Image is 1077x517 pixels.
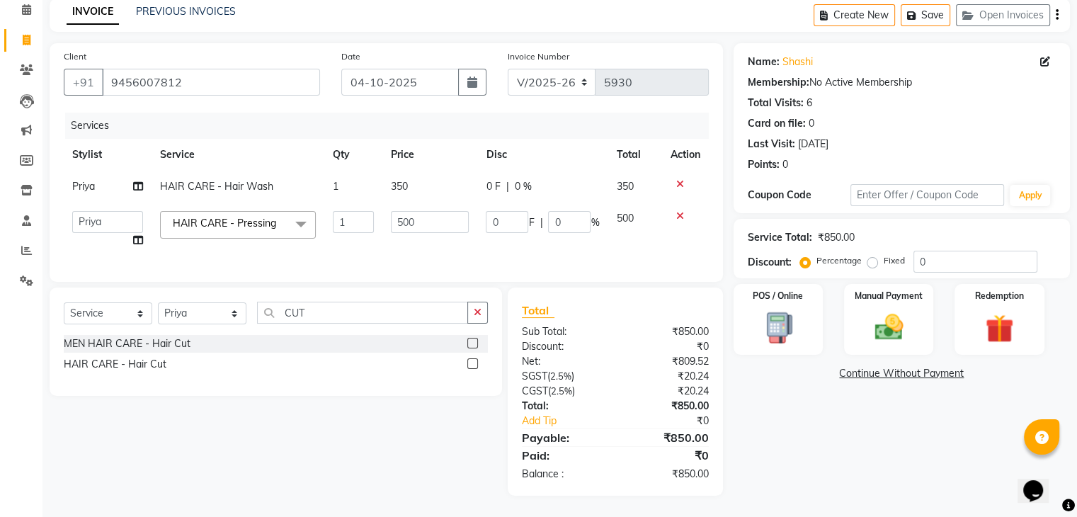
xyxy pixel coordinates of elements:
[1018,460,1063,503] iframe: chat widget
[511,414,632,428] a: Add Tip
[807,96,812,110] div: 6
[72,180,95,193] span: Priya
[615,447,719,464] div: ₹0
[276,217,283,229] a: x
[615,429,719,446] div: ₹850.00
[511,324,615,339] div: Sub Total:
[608,139,661,171] th: Total
[748,137,795,152] div: Last Visit:
[748,255,792,270] div: Discount:
[798,137,828,152] div: [DATE]
[748,75,809,90] div: Membership:
[615,339,719,354] div: ₹0
[616,180,633,193] span: 350
[615,324,719,339] div: ₹850.00
[540,215,542,230] span: |
[324,139,382,171] th: Qty
[64,69,103,96] button: +91
[152,139,324,171] th: Service
[506,179,508,194] span: |
[551,385,572,397] span: 2.5%
[782,55,813,69] a: Shashi
[615,354,719,369] div: ₹809.52
[615,467,719,482] div: ₹850.00
[615,399,719,414] div: ₹850.00
[511,399,615,414] div: Total:
[382,139,477,171] th: Price
[748,116,806,131] div: Card on file:
[632,414,719,428] div: ₹0
[511,429,615,446] div: Payable:
[753,290,803,302] label: POS / Online
[591,215,599,230] span: %
[736,366,1067,381] a: Continue Without Payment
[136,5,236,18] a: PREVIOUS INVOICES
[522,385,548,397] span: CGST
[956,4,1050,26] button: Open Invoices
[615,384,719,399] div: ₹20.24
[748,157,780,172] div: Points:
[64,357,166,372] div: HAIR CARE - Hair Cut
[511,447,615,464] div: Paid:
[102,69,320,96] input: Search by Name/Mobile/Email/Code
[866,311,912,343] img: _cash.svg
[341,50,360,63] label: Date
[511,339,615,354] div: Discount:
[522,370,547,382] span: SGST
[976,311,1022,346] img: _gift.svg
[511,467,615,482] div: Balance :
[748,75,1056,90] div: No Active Membership
[160,180,273,193] span: HAIR CARE - Hair Wash
[550,370,571,382] span: 2.5%
[748,230,812,245] div: Service Total:
[748,96,804,110] div: Total Visits:
[818,230,855,245] div: ₹850.00
[511,354,615,369] div: Net:
[65,113,719,139] div: Services
[64,139,152,171] th: Stylist
[514,179,531,194] span: 0 %
[508,50,569,63] label: Invoice Number
[662,139,709,171] th: Action
[816,254,862,267] label: Percentage
[616,212,633,225] span: 500
[528,215,534,230] span: F
[748,55,780,69] div: Name:
[809,116,814,131] div: 0
[748,188,850,203] div: Coupon Code
[884,254,905,267] label: Fixed
[522,303,554,318] span: Total
[615,369,719,384] div: ₹20.24
[511,369,615,384] div: ( )
[64,50,86,63] label: Client
[477,139,608,171] th: Disc
[814,4,895,26] button: Create New
[855,290,923,302] label: Manual Payment
[850,184,1005,206] input: Enter Offer / Coupon Code
[901,4,950,26] button: Save
[511,384,615,399] div: ( )
[391,180,408,193] span: 350
[1010,185,1050,206] button: Apply
[173,217,276,229] span: HAIR CARE - Pressing
[975,290,1024,302] label: Redemption
[755,311,801,345] img: _pos-terminal.svg
[64,336,190,351] div: MEN HAIR CARE - Hair Cut
[486,179,500,194] span: 0 F
[333,180,338,193] span: 1
[257,302,468,324] input: Search or Scan
[782,157,788,172] div: 0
